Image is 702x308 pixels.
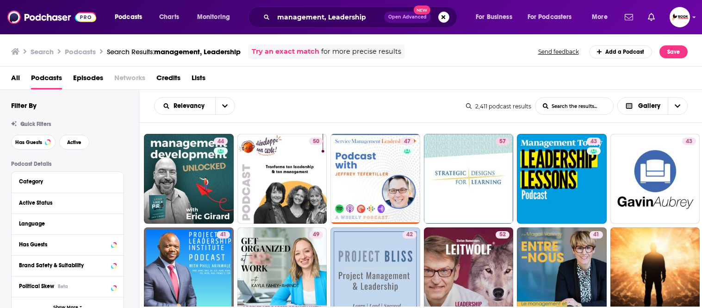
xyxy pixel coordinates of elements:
button: Active [59,135,89,150]
span: Logged in as BookLaunchers [670,7,690,27]
input: Search podcasts, credits, & more... [273,10,384,25]
a: All [11,70,20,89]
button: open menu [522,10,585,25]
a: 50 [237,134,327,224]
h3: Podcasts [65,47,96,56]
a: 57 [496,138,509,145]
a: Podcasts [31,70,62,89]
span: Active [67,140,81,145]
a: Show notifications dropdown [621,9,637,25]
button: Category [19,176,116,187]
span: Podcasts [115,11,142,24]
a: 41 [217,231,230,239]
span: 49 [313,230,319,239]
button: Active Status [19,197,116,208]
a: Search Results:management, Leadership [107,47,241,56]
h2: Filter By [11,101,37,110]
button: Send feedback [535,48,582,56]
a: 43 [610,134,700,224]
div: Brand Safety & Suitability [19,262,108,269]
span: 43 [590,137,597,146]
a: Try an exact match [252,46,319,57]
button: Save [659,45,688,58]
span: Quick Filters [20,121,51,127]
span: Has Guests [15,140,42,145]
a: Charts [153,10,185,25]
a: 50 [309,138,323,145]
span: For Business [476,11,512,24]
a: 57 [424,134,514,224]
a: 52 [496,231,509,239]
span: Networks [114,70,145,89]
span: More [592,11,608,24]
a: Credits [156,70,180,89]
p: Podcast Details [11,161,124,167]
span: Monitoring [197,11,230,24]
span: Political Skew [19,283,54,289]
button: open menu [215,98,235,114]
a: 43 [587,138,601,145]
button: open menu [469,10,524,25]
img: User Profile [670,7,690,27]
button: open menu [585,10,619,25]
button: Choose View [617,97,688,115]
div: Search podcasts, credits, & more... [257,6,466,28]
button: Has Guests [11,135,56,150]
div: Active Status [19,200,110,206]
a: 41 [590,231,603,239]
a: 42 [403,231,416,239]
a: Show notifications dropdown [644,9,659,25]
a: Episodes [73,70,103,89]
div: Search Results: [107,47,241,56]
button: Brand Safety & Suitability [19,259,116,271]
div: Language [19,220,110,227]
span: 44 [217,137,224,146]
button: open menu [155,103,215,109]
span: Open Advanced [388,15,427,19]
span: 52 [499,230,506,239]
button: open menu [108,10,154,25]
h2: Choose List sort [154,97,235,115]
a: 44 [144,134,234,224]
span: 47 [404,137,410,146]
span: 41 [593,230,599,239]
button: Show profile menu [670,7,690,27]
span: Charts [159,11,179,24]
button: open menu [191,10,242,25]
button: Open AdvancedNew [384,12,431,23]
div: Beta [58,283,68,289]
span: Gallery [638,103,660,109]
a: 43 [517,134,607,224]
span: Relevancy [174,103,208,109]
button: Language [19,218,116,229]
a: 49 [309,231,323,239]
a: Lists [192,70,205,89]
span: New [414,6,430,14]
a: 47 [330,134,420,224]
img: Podchaser - Follow, Share and Rate Podcasts [7,8,96,26]
span: 42 [406,230,413,239]
span: 43 [686,137,692,146]
button: Has Guests [19,239,116,250]
a: 44 [214,138,228,145]
span: 41 [220,230,226,239]
a: 47 [400,138,414,145]
span: 50 [313,137,319,146]
div: Has Guests [19,241,108,248]
div: Category [19,178,110,185]
div: 2,411 podcast results [466,103,531,110]
a: 43 [682,138,696,145]
span: for more precise results [321,46,401,57]
h3: Search [31,47,54,56]
span: management, Leadership [154,47,241,56]
button: Political SkewBeta [19,280,116,292]
span: 57 [499,137,506,146]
